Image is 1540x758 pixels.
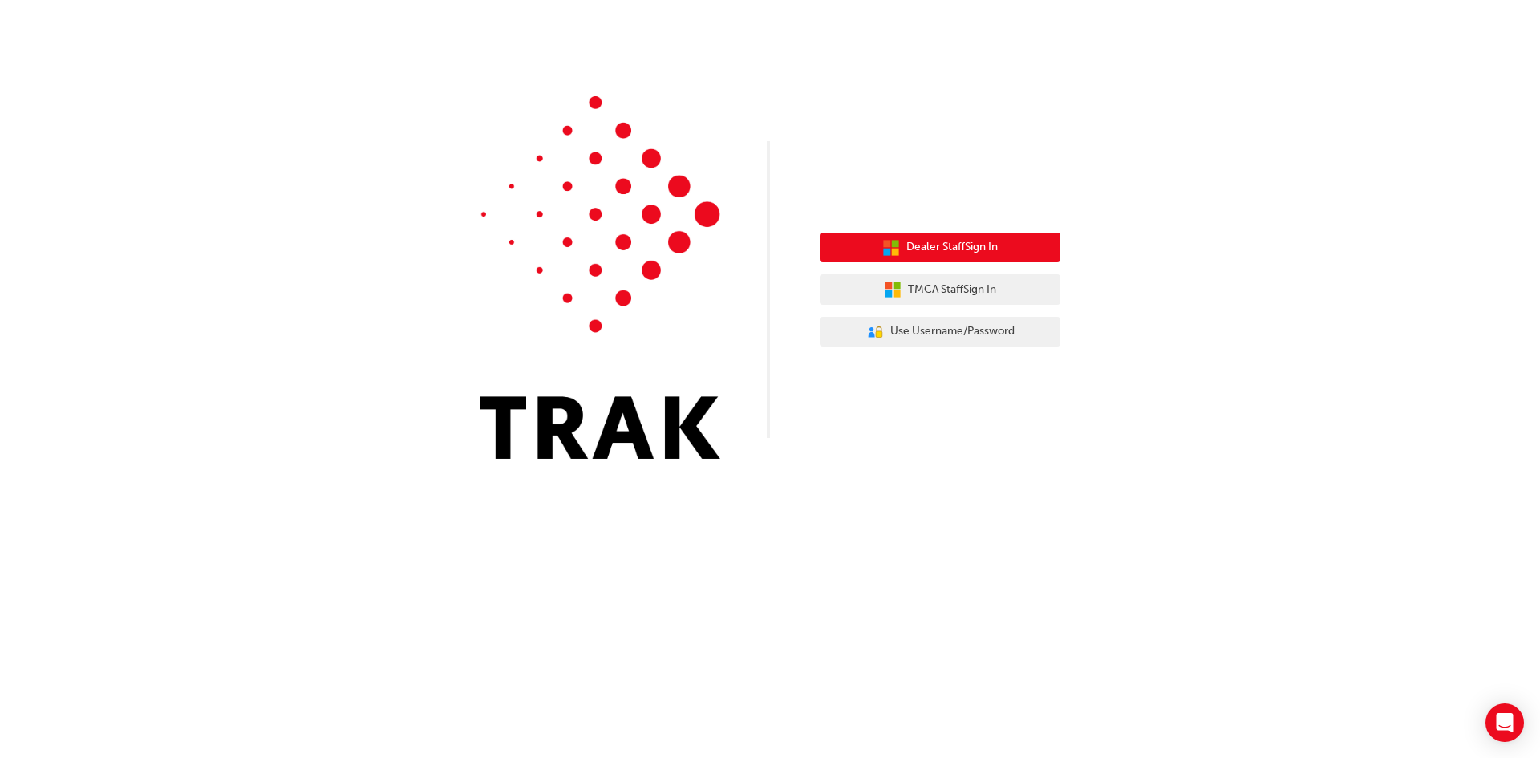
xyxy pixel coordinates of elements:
[820,274,1060,305] button: TMCA StaffSign In
[906,238,998,257] span: Dealer Staff Sign In
[890,322,1015,341] span: Use Username/Password
[1485,703,1524,742] div: Open Intercom Messenger
[820,317,1060,347] button: Use Username/Password
[908,281,996,299] span: TMCA Staff Sign In
[480,96,720,459] img: Trak
[820,233,1060,263] button: Dealer StaffSign In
